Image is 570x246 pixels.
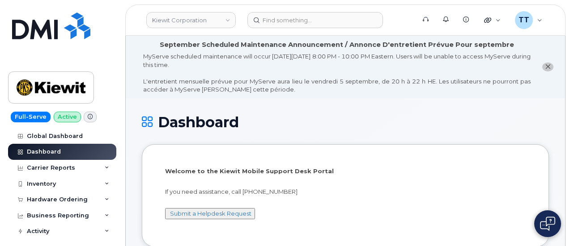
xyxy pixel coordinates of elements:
img: Open chat [540,217,555,231]
h1: Dashboard [142,114,549,130]
p: If you need assistance, call [PHONE_NUMBER] [165,188,526,196]
p: Welcome to the Kiewit Mobile Support Desk Portal [165,167,526,175]
div: September Scheduled Maintenance Announcement / Annonce D'entretient Prévue Pour septembre [160,40,514,50]
div: MyServe scheduled maintenance will occur [DATE][DATE] 8:00 PM - 10:00 PM Eastern. Users will be u... [143,52,531,94]
button: close notification [542,63,553,72]
a: Submit a Helpdesk Request [170,210,251,217]
button: Submit a Helpdesk Request [165,208,255,219]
